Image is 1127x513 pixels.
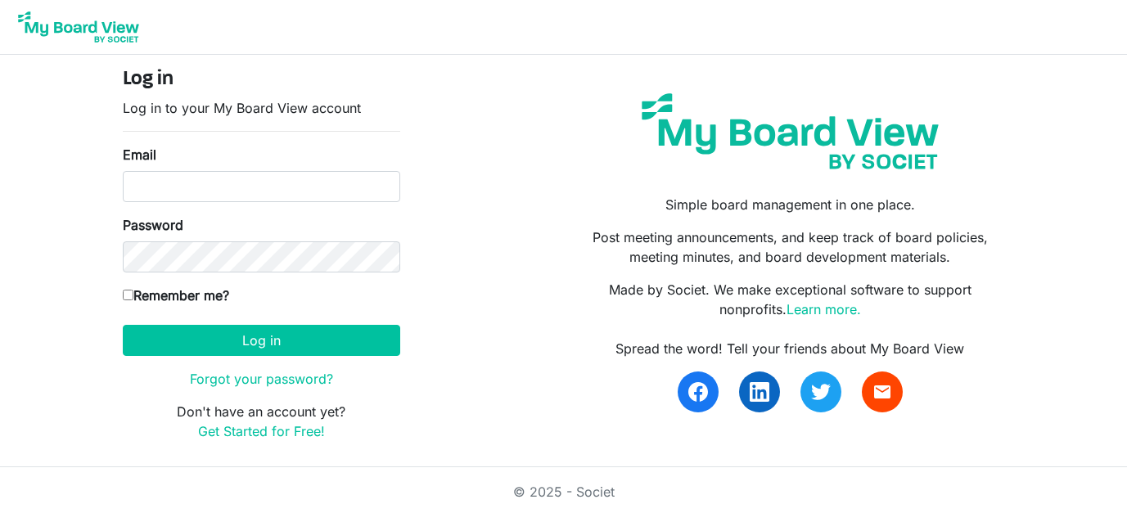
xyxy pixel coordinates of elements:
div: Spread the word! Tell your friends about My Board View [575,339,1004,358]
img: twitter.svg [811,382,831,402]
p: Don't have an account yet? [123,402,400,441]
button: Log in [123,325,400,356]
img: linkedin.svg [750,382,769,402]
h4: Log in [123,68,400,92]
a: Learn more. [787,301,861,317]
img: facebook.svg [688,382,708,402]
span: email [872,382,892,402]
a: email [862,371,903,412]
label: Remember me? [123,286,229,305]
p: Simple board management in one place. [575,195,1004,214]
img: My Board View Logo [13,7,144,47]
a: Get Started for Free! [198,423,325,439]
input: Remember me? [123,290,133,300]
p: Post meeting announcements, and keep track of board policies, meeting minutes, and board developm... [575,227,1004,267]
img: my-board-view-societ.svg [629,81,951,182]
label: Password [123,215,183,235]
label: Email [123,145,156,164]
a: Forgot your password? [190,371,333,387]
p: Log in to your My Board View account [123,98,400,118]
a: © 2025 - Societ [513,484,615,500]
p: Made by Societ. We make exceptional software to support nonprofits. [575,280,1004,319]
